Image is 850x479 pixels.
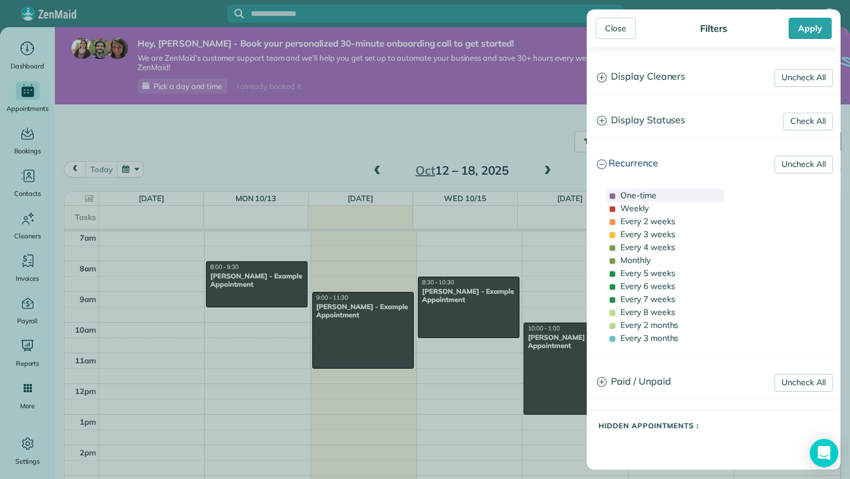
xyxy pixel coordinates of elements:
a: Uncheck All [774,156,833,173]
span: Every 8 weeks [620,307,675,317]
a: Check All [783,113,833,130]
div: Close [596,18,636,39]
a: Paid / Unpaid [587,367,840,397]
span: Monthly [620,255,650,265]
span: Every 6 weeks [620,281,675,291]
a: Recurrence [587,149,840,179]
a: Uncheck All [774,69,833,87]
span: Every 4 weeks [620,242,675,252]
span: Weekly [620,203,649,214]
h5: Hidden Appointments : [599,422,841,429]
span: Every 2 months [620,320,678,330]
a: Display Statuses [587,106,840,136]
span: Every 3 weeks [620,229,675,239]
div: Filters [697,22,731,34]
a: Uncheck All [774,374,833,392]
div: Apply [789,18,832,39]
div: Open Intercom Messenger [810,439,838,467]
span: Every 7 weeks [620,294,675,304]
span: One-time [620,190,656,201]
span: Every 5 weeks [620,268,675,278]
span: Every 2 weeks [620,216,675,227]
span: Every 3 months [620,333,678,343]
a: Display Cleaners [587,62,840,92]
